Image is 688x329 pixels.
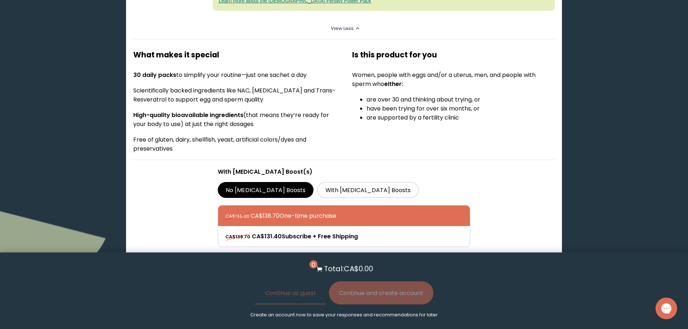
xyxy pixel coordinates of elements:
p: to simplify your routine—just one sachet a day [133,70,336,79]
p: Women, people with eggs and/or a uterus, men, and people with sperm who [352,70,555,88]
p: Create an account now to save your responses and recommendations for later [250,312,438,318]
span: View Less [331,25,354,31]
label: With [MEDICAL_DATA] Boosts [317,182,419,198]
strong: 30 daily packs [133,71,176,79]
strong: either: [384,80,403,88]
li: are supported by a fertility clinic [367,113,555,122]
label: No [MEDICAL_DATA] Boosts [218,182,314,198]
h4: Is this product for you [352,49,555,60]
p: With [MEDICAL_DATA] Boost(s) [218,167,471,176]
li: are over 30 and thinking about trying, or [367,95,555,104]
p: (that means they’re ready for your body to use) at just the right dosages [133,111,336,129]
summary: View Less < [331,25,357,32]
button: Continue and create account [329,281,433,304]
h4: What makes it special [133,49,336,60]
strong: High-quality bioavailable ingredients [133,111,243,119]
p: Scientifically backed ingredients like NAC, [MEDICAL_DATA] and Trans-Resveratrol to support egg a... [133,86,336,104]
li: have been trying for over six months, or [367,104,555,113]
button: Continue as guest [255,281,326,304]
i: < [356,27,362,30]
iframe: Gorgias live chat messenger [652,295,681,322]
span: 0 [310,260,317,268]
p: Free of gluten, dairy, shellfish, yeast, artificial colors/dyes and preservatives [133,135,336,153]
p: Total: CA$0.00 [324,263,373,274]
